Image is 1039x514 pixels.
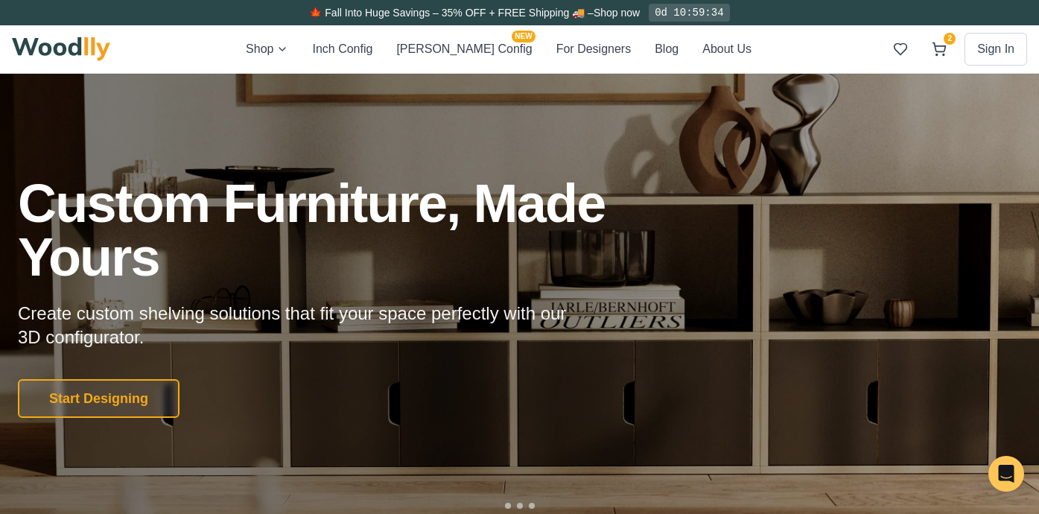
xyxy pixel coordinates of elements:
span: 🍁 Fall Into Huge Savings – 35% OFF + FREE Shipping 🚚 – [309,7,593,19]
button: Sign In [965,33,1027,66]
button: About Us [702,39,752,59]
button: Blog [655,39,679,59]
div: Open Intercom Messenger [988,456,1024,492]
button: Start Designing [18,379,179,418]
span: NEW [512,31,535,42]
a: Shop now [594,7,640,19]
button: Inch Config [312,39,372,59]
button: 2 [926,36,953,63]
h1: Custom Furniture, Made Yours [18,177,685,284]
button: [PERSON_NAME] ConfigNEW [396,39,532,59]
button: For Designers [556,39,631,59]
button: Shop [246,39,288,59]
div: 0d 10:59:34 [649,4,729,22]
p: Create custom shelving solutions that fit your space perfectly with our 3D configurator. [18,302,590,349]
img: Woodlly [12,37,110,61]
span: 2 [944,33,956,45]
